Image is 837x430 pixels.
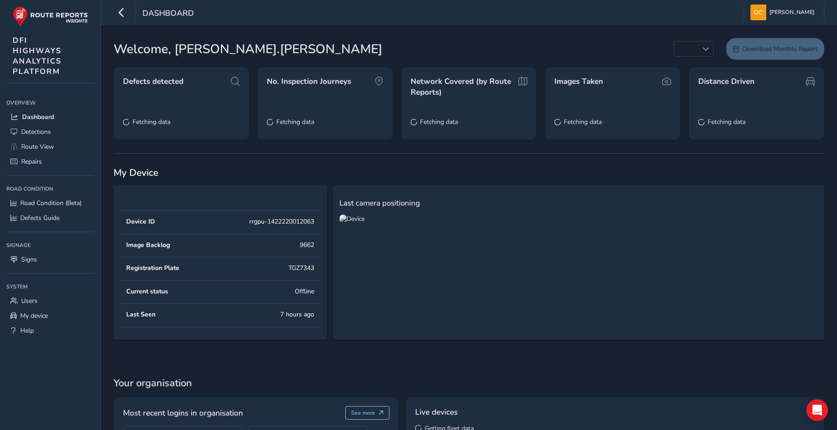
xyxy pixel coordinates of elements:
[21,297,37,305] span: Users
[750,5,818,20] button: [PERSON_NAME]
[708,118,746,126] span: Fetching data
[6,293,94,308] a: Users
[249,217,314,226] div: rrgpu-1422220012063
[300,241,314,249] div: 9662
[769,5,814,20] span: [PERSON_NAME]
[6,124,94,139] a: Detections
[351,409,375,416] span: See more
[13,6,88,27] img: rr logo
[276,118,314,126] span: Fetching data
[126,241,170,249] div: Image Backlog
[21,157,42,166] span: Repairs
[142,8,194,20] span: Dashboard
[114,40,382,59] span: Welcome, [PERSON_NAME].[PERSON_NAME]
[20,311,48,320] span: My device
[126,310,156,319] div: Last Seen
[564,118,602,126] span: Fetching data
[133,118,170,126] span: Fetching data
[6,139,94,154] a: Route View
[6,154,94,169] a: Repairs
[22,113,54,121] span: Dashboard
[415,406,457,418] span: Live devices
[280,310,314,319] div: 7 hours ago
[13,35,62,77] span: DFI HIGHWAYS ANALYTICS PLATFORM
[295,287,314,296] div: Offline
[6,252,94,267] a: Signs
[554,76,603,87] span: Images Taken
[20,199,82,207] span: Road Condition (Beta)
[267,76,351,87] span: No. Inspection Journeys
[114,166,158,179] span: My Device
[114,376,824,390] span: Your organisation
[123,76,183,87] span: Defects detected
[698,76,755,87] span: Distance Driven
[21,128,51,136] span: Detections
[20,326,34,335] span: Help
[806,399,828,421] div: Open Intercom Messenger
[21,142,54,151] span: Route View
[21,255,37,264] span: Signs
[6,238,94,252] div: Signage
[20,214,59,222] span: Defects Guide
[6,182,94,196] div: Road Condition
[420,118,458,126] span: Fetching data
[126,287,168,296] div: Current status
[339,198,420,208] span: Last camera positioning
[6,110,94,124] a: Dashboard
[6,308,94,323] a: My device
[411,76,516,97] span: Network Covered (by Route Reports)
[288,264,314,272] div: TGZ7343
[345,406,390,420] button: See more
[750,5,766,20] img: diamond-layout
[126,217,155,226] div: Device ID
[6,196,94,210] a: Road Condition (Beta)
[6,96,94,110] div: Overview
[6,210,94,225] a: Defects Guide
[339,215,365,223] img: Device
[6,280,94,293] div: System
[123,407,243,419] span: Most recent logins in organisation
[6,323,94,338] a: Help
[126,264,179,272] div: Registration Plate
